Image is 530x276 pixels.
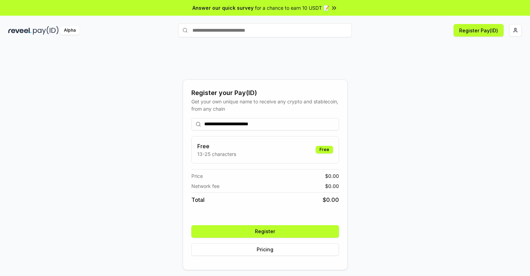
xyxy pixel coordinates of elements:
[8,26,32,35] img: reveel_dark
[191,88,339,98] div: Register your Pay(ID)
[33,26,59,35] img: pay_id
[191,182,220,190] span: Network fee
[325,172,339,180] span: $ 0.00
[60,26,80,35] div: Alpha
[454,24,504,37] button: Register Pay(ID)
[191,225,339,238] button: Register
[191,98,339,112] div: Get your own unique name to receive any crypto and stablecoin, from any chain
[323,196,339,204] span: $ 0.00
[197,142,236,150] h3: Free
[192,4,254,11] span: Answer our quick survey
[255,4,329,11] span: for a chance to earn 10 USDT 📝
[191,243,339,256] button: Pricing
[191,196,205,204] span: Total
[325,182,339,190] span: $ 0.00
[197,150,236,158] p: 13-25 characters
[191,172,203,180] span: Price
[316,146,333,153] div: Free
